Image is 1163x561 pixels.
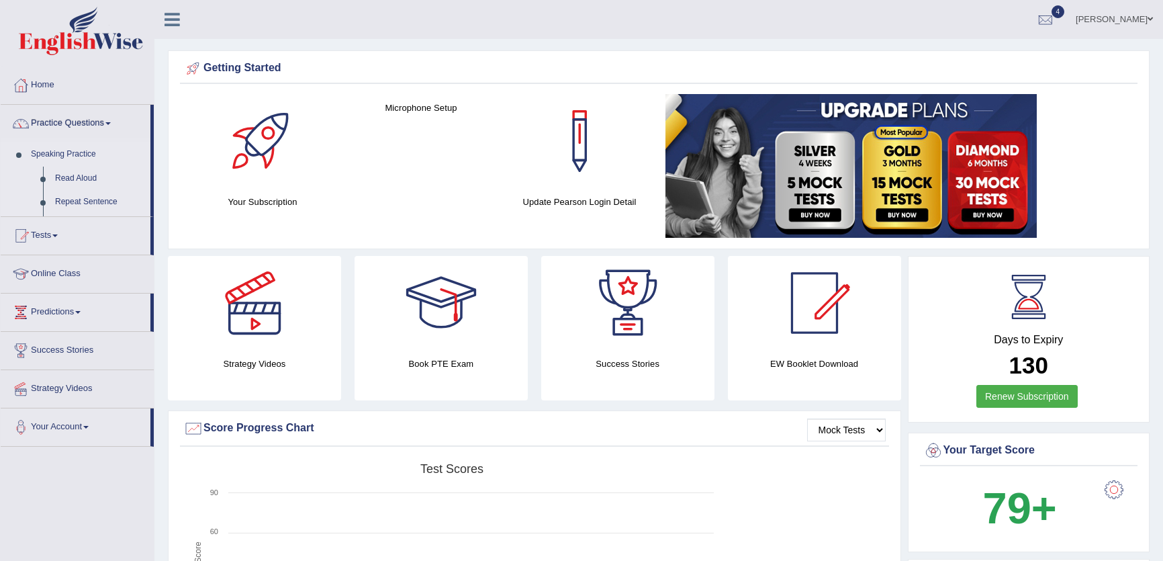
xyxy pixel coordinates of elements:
img: small5.jpg [665,94,1037,238]
h4: Success Stories [541,357,714,371]
a: Speaking Practice [25,142,150,167]
text: 60 [210,527,218,535]
a: Your Account [1,408,150,442]
h4: EW Booklet Download [728,357,901,371]
a: Repeat Sentence [49,190,150,214]
div: Your Target Score [923,441,1135,461]
b: 79+ [983,484,1057,533]
a: Renew Subscription [976,385,1078,408]
h4: Book PTE Exam [355,357,528,371]
a: Predictions [1,294,150,327]
h4: Days to Expiry [923,334,1135,346]
a: Online Class [1,255,154,289]
h4: Update Pearson Login Detail [507,195,652,209]
a: Strategy Videos [1,370,154,404]
a: Practice Questions [1,105,150,138]
a: Tests [1,217,150,251]
a: Home [1,67,154,100]
span: 4 [1052,5,1065,18]
a: Describe Image [49,214,150,239]
div: Score Progress Chart [183,419,886,439]
b: 130 [1009,352,1048,378]
a: Read Aloud [49,167,150,191]
text: 90 [210,488,218,497]
tspan: Test scores [420,462,483,476]
h4: Your Subscription [190,195,335,209]
h4: Strategy Videos [168,357,341,371]
h4: Microphone Setup [348,101,494,115]
a: Success Stories [1,332,154,365]
div: Getting Started [183,58,1134,79]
